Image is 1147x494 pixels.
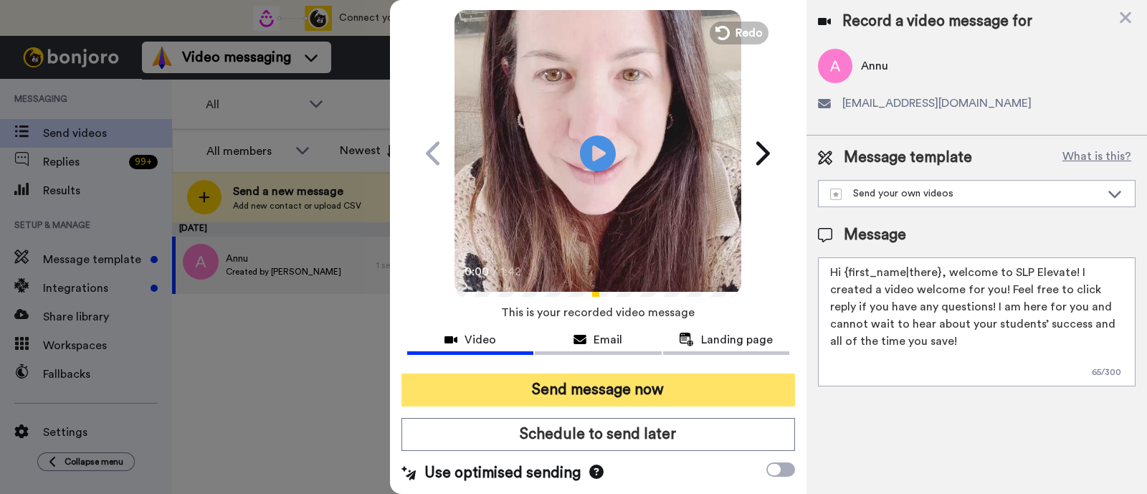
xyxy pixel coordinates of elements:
[401,418,795,451] button: Schedule to send later
[501,297,695,328] span: This is your recorded video message
[1058,147,1136,168] button: What is this?
[401,374,795,407] button: Send message now
[594,331,622,348] span: Email
[424,462,581,484] span: Use optimised sending
[465,263,490,280] span: 0:00
[465,331,496,348] span: Video
[492,263,498,280] span: /
[500,263,525,280] span: 1:42
[701,331,773,348] span: Landing page
[830,189,842,200] img: demo-template.svg
[818,257,1136,386] textarea: Hi {first_name|there}, welcome to SLP Elevate! I created a video welcome for you! Feel free to cl...
[844,224,906,246] span: Message
[844,147,972,168] span: Message template
[830,186,1100,201] div: Send your own videos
